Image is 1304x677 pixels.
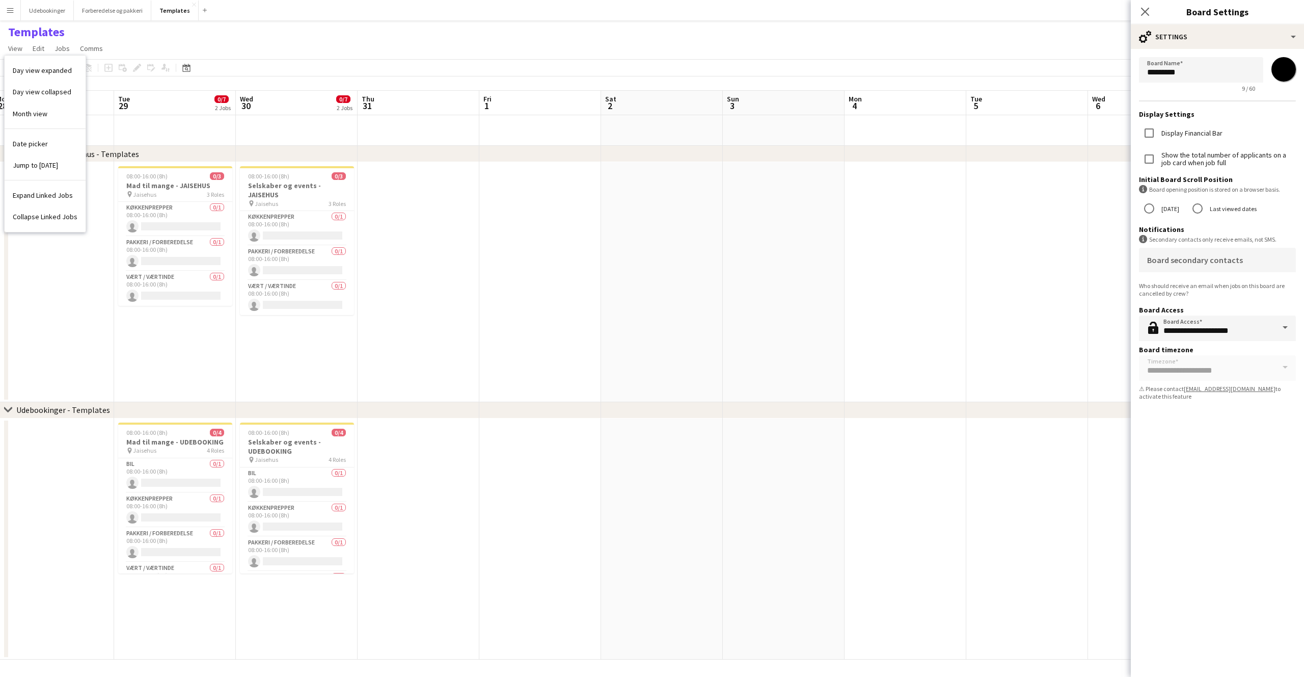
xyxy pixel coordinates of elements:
div: Secondary contacts only receive emails, not SMS. [1139,235,1296,244]
div: Settings [1131,24,1304,49]
span: Wed [240,94,253,103]
app-card-role: Vært / Værtinde0/108:00-16:00 (8h) [118,562,232,597]
a: Comms [76,42,107,55]
h1: Templates [8,24,65,40]
h3: Mad til mange - JAISEHUS [118,181,232,190]
label: Last viewed dates [1208,201,1257,217]
a: Edit [29,42,48,55]
span: 0/4 [210,429,224,436]
div: 2 Jobs [337,104,352,112]
span: 29 [117,100,130,112]
h3: Display Settings [1139,110,1296,119]
span: Tue [970,94,982,103]
app-card-role: Køkkenprepper0/108:00-16:00 (8h) [240,502,354,537]
span: 3 Roles [207,191,224,198]
app-card-role: Vært / Værtinde0/108:00-16:00 (8h) [240,280,354,315]
a: Collapse Linked Jobs [5,206,86,227]
app-card-role: Vært / Værtinde0/1 [240,571,354,606]
a: Day view expanded [5,60,86,81]
span: 6 [1091,100,1105,112]
a: Jobs [50,42,74,55]
span: Sat [605,94,616,103]
span: Jaisehus [255,456,278,463]
span: 0/7 [214,95,229,103]
span: Tue [118,94,130,103]
span: 0/3 [210,172,224,180]
span: Jaisehus [133,191,156,198]
a: View [4,42,26,55]
a: Expand Linked Jobs [5,185,86,206]
span: Fri [483,94,492,103]
app-job-card: 08:00-16:00 (8h)0/3Selskaber og events - JAISEHUS Jaisehus3 RolesKøkkenprepper0/108:00-16:00 (8h)... [240,166,354,315]
span: 3 [725,100,739,112]
span: 31 [360,100,374,112]
span: Jump to [DATE] [13,161,58,170]
app-card-role: Køkkenprepper0/108:00-16:00 (8h) [240,211,354,246]
span: Edit [33,44,44,53]
h3: Selskaber og events - UDEBOOKING [240,437,354,456]
span: 30 [238,100,253,112]
h3: Board timezone [1139,345,1296,354]
app-card-role: Bil0/108:00-16:00 (8h) [240,467,354,502]
app-job-card: 08:00-16:00 (8h)0/3Mad til mange - JAISEHUS Jaisehus3 RolesKøkkenprepper0/108:00-16:00 (8h) Pakke... [118,166,232,306]
a: Day view collapsed [5,81,86,102]
a: Month view [5,103,86,124]
span: Mon [849,94,862,103]
span: 08:00-16:00 (8h) [126,172,168,180]
button: Templates [151,1,199,20]
app-card-role: Pakkeri / forberedelse0/108:00-16:00 (8h) [240,537,354,571]
span: Month view [13,109,47,118]
span: 4 Roles [329,456,346,463]
span: Thu [362,94,374,103]
app-job-card: 08:00-16:00 (8h)0/4Mad til mange - UDEBOOKING Jaisehus4 RolesBil0/108:00-16:00 (8h) Køkkenprepper... [118,423,232,574]
mat-label: Board secondary contacts [1147,255,1243,265]
span: 9 / 60 [1234,85,1263,92]
span: 0/4 [332,429,346,436]
app-card-role: Pakkeri / forberedelse0/108:00-16:00 (8h) [118,528,232,562]
label: [DATE] [1159,201,1179,217]
span: Jaisehus [255,200,278,207]
a: [EMAIL_ADDRESS][DOMAIN_NAME] [1184,385,1275,393]
label: Show the total number of applicants on a job card when job full [1159,151,1296,167]
app-job-card: 08:00-16:00 (8h)0/4Selskaber og events - UDEBOOKING Jaisehus4 RolesBil0/108:00-16:00 (8h) Køkkenp... [240,423,354,574]
app-card-role: Vært / Værtinde0/108:00-16:00 (8h) [118,271,232,306]
h3: Board Access [1139,305,1296,315]
span: Expand Linked Jobs [13,191,73,200]
button: Forberedelse og pakkeri [74,1,151,20]
label: Display Financial Bar [1159,129,1222,137]
span: 1 [482,100,492,112]
h3: Notifications [1139,225,1296,234]
app-card-role: Pakkeri / forberedelse0/108:00-16:00 (8h) [118,237,232,271]
div: Udebookinger - Templates [16,405,110,415]
div: ⚠ Please contact to activate this feature [1139,385,1296,400]
span: Jaisehus [133,447,156,454]
h3: Selskaber og events - JAISEHUS [240,181,354,199]
span: Date picker [13,139,48,148]
span: View [8,44,22,53]
span: 08:00-16:00 (8h) [126,429,168,436]
a: Date picker [5,133,86,154]
app-card-role: Pakkeri / forberedelse0/108:00-16:00 (8h) [240,246,354,280]
a: Jump to today [5,154,86,176]
app-card-role: Køkkenprepper0/108:00-16:00 (8h) [118,493,232,528]
span: Day view collapsed [13,87,71,96]
span: 4 [847,100,862,112]
span: Wed [1092,94,1105,103]
span: 08:00-16:00 (8h) [248,429,289,436]
span: Comms [80,44,103,53]
button: Udebookinger [21,1,74,20]
div: Board opening position is stored on a browser basis. [1139,185,1296,194]
span: 0/7 [336,95,350,103]
h3: Initial Board Scroll Position [1139,175,1296,184]
span: 4 Roles [207,447,224,454]
span: 3 Roles [329,200,346,207]
div: Who should receive an email when jobs on this board are cancelled by crew? [1139,282,1296,297]
span: Day view expanded [13,66,72,75]
div: 2 Jobs [215,104,231,112]
span: Collapse Linked Jobs [13,212,77,221]
span: Jobs [55,44,70,53]
span: 5 [969,100,982,112]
